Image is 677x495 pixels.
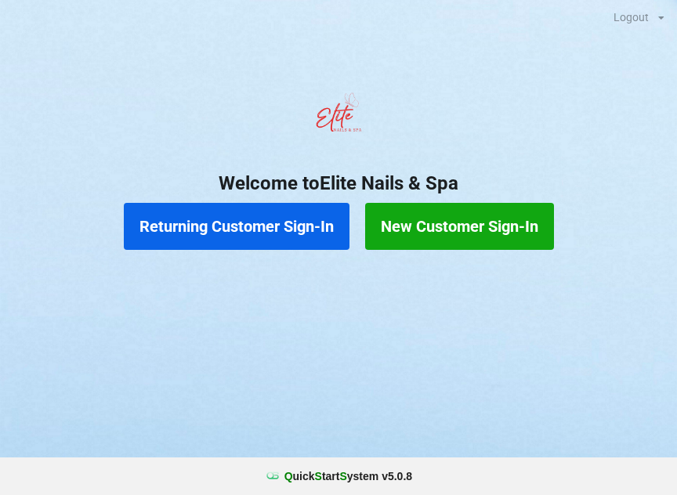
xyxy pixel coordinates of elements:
[339,470,346,482] span: S
[265,468,281,484] img: favicon.ico
[284,468,412,484] b: uick tart ystem v 5.0.8
[365,203,554,250] button: New Customer Sign-In
[124,203,349,250] button: Returning Customer Sign-In
[614,12,649,23] div: Logout
[284,470,293,482] span: Q
[315,470,322,482] span: S
[307,85,370,148] img: EliteNailsSpa-Logo1.png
